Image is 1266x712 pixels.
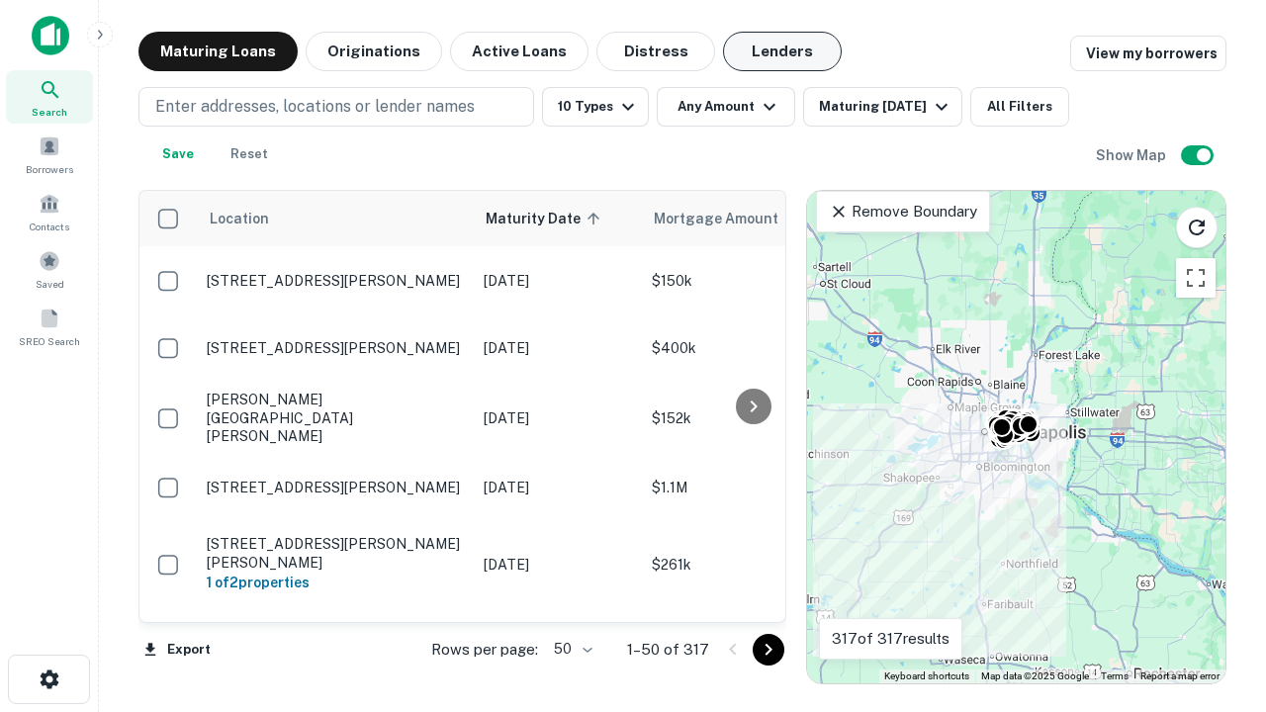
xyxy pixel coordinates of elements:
p: Rows per page: [431,638,538,662]
th: Mortgage Amount [642,191,859,246]
th: Maturity Date [474,191,642,246]
button: Lenders [723,32,842,71]
button: Active Loans [450,32,588,71]
span: Map data ©2025 Google [981,670,1089,681]
a: Borrowers [6,128,93,181]
button: Reload search area [1176,207,1218,248]
span: Location [209,207,269,230]
span: Mortgage Amount [654,207,804,230]
p: [STREET_ADDRESS][PERSON_NAME] [207,272,464,290]
button: Enter addresses, locations or lender names [138,87,534,127]
p: $152k [652,407,850,429]
button: Maturing [DATE] [803,87,962,127]
p: [DATE] [484,407,632,429]
div: Maturing [DATE] [819,95,953,119]
div: 50 [546,635,595,664]
a: Search [6,70,93,124]
h6: 1 of 2 properties [207,572,464,593]
p: $261k [652,554,850,576]
button: Go to next page [753,634,784,666]
iframe: Chat Widget [1167,490,1266,585]
span: Search [32,104,67,120]
button: Distress [596,32,715,71]
th: Location [197,191,474,246]
p: Remove Boundary [829,200,976,223]
p: [STREET_ADDRESS][PERSON_NAME][PERSON_NAME] [207,535,464,571]
button: Originations [306,32,442,71]
button: Reset [218,134,281,174]
p: $1.1M [652,477,850,498]
a: SREO Search [6,300,93,353]
a: Open this area in Google Maps (opens a new window) [812,658,877,683]
p: [DATE] [484,477,632,498]
p: [PERSON_NAME] [GEOGRAPHIC_DATA][PERSON_NAME] [207,391,464,445]
button: Any Amount [657,87,795,127]
p: Enter addresses, locations or lender names [155,95,475,119]
p: $150k [652,270,850,292]
div: 0 0 [807,191,1225,683]
span: Maturity Date [486,207,606,230]
p: [STREET_ADDRESS][PERSON_NAME] [207,339,464,357]
button: 10 Types [542,87,649,127]
button: Export [138,635,216,665]
a: Report a map error [1140,670,1220,681]
a: Terms (opens in new tab) [1101,670,1129,681]
a: Saved [6,242,93,296]
p: [STREET_ADDRESS][PERSON_NAME] [207,479,464,496]
button: Maturing Loans [138,32,298,71]
button: Save your search to get updates of matches that match your search criteria. [146,134,210,174]
span: SREO Search [19,333,80,349]
span: Saved [36,276,64,292]
span: Contacts [30,219,69,234]
p: [DATE] [484,337,632,359]
p: $400k [652,337,850,359]
p: [DATE] [484,554,632,576]
h6: Show Map [1096,144,1169,166]
img: capitalize-icon.png [32,16,69,55]
button: Toggle fullscreen view [1176,258,1216,298]
span: Borrowers [26,161,73,177]
p: 317 of 317 results [832,627,949,651]
button: Keyboard shortcuts [884,669,969,683]
img: Google [812,658,877,683]
a: View my borrowers [1070,36,1226,71]
p: 1–50 of 317 [627,638,709,662]
p: [DATE] [484,270,632,292]
button: All Filters [970,87,1069,127]
a: Contacts [6,185,93,238]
